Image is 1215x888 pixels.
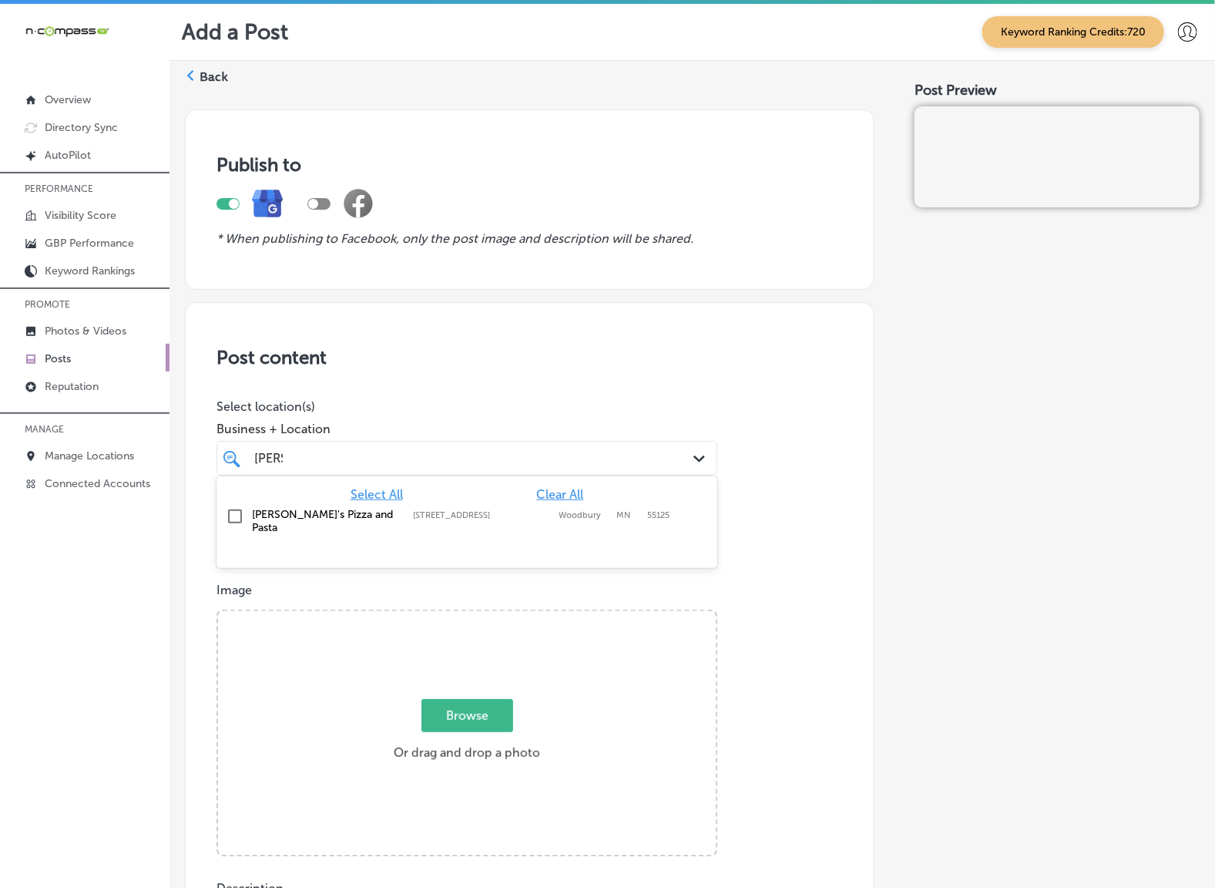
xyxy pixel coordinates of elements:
[45,264,135,277] p: Keyword Rankings
[648,510,670,520] label: 55125
[45,449,134,462] p: Manage Locations
[45,149,91,162] p: AutoPilot
[45,93,91,106] p: Overview
[45,352,71,365] p: Posts
[216,346,843,368] h3: Post content
[982,16,1164,48] span: Keyword Ranking Credits: 720
[216,153,843,176] h3: Publish to
[25,24,109,39] img: 660ab0bf-5cc7-4cb8-ba1c-48b5ae0f18e60NCTV_CLogo_TV_Black_-500x88.png
[216,231,693,246] i: * When publishing to Facebook, only the post image and description will be shared.
[216,399,717,414] p: Select location(s)
[45,325,126,338] p: Photos & Videos
[216,583,843,597] p: Image
[182,19,288,45] p: Add a Post
[45,237,134,250] p: GBP Performance
[351,487,403,502] span: Select All
[413,510,552,520] label: 1560 Woodlane Dr
[421,699,513,732] span: Browse
[45,209,116,222] p: Visibility Score
[252,508,398,534] label: Ronnally's Pizza and Pasta
[200,69,228,86] label: Back
[45,121,118,134] p: Directory Sync
[559,510,609,520] label: Woodbury
[915,82,1200,99] div: Post Preview
[617,510,640,520] label: MN
[216,422,717,436] span: Business + Location
[536,487,583,502] span: Clear All
[45,477,150,490] p: Connected Accounts
[388,701,546,769] label: Or drag and drop a photo
[45,380,99,393] p: Reputation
